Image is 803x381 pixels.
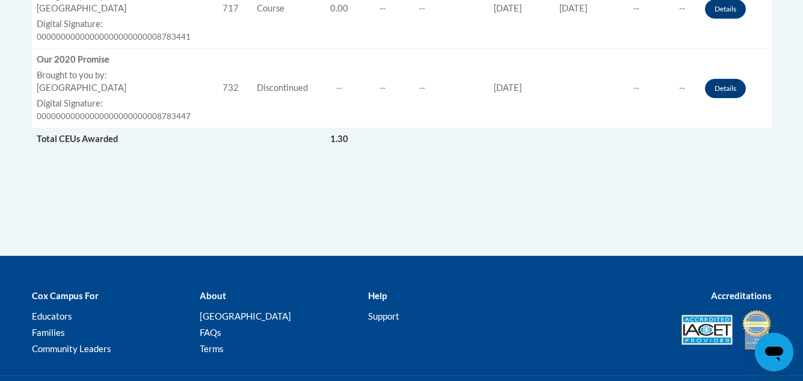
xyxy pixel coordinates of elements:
[37,111,191,121] span: 00000000000000000000000008783447
[32,311,72,321] a: Educators
[37,98,213,110] label: Digital Signature:
[200,290,226,301] b: About
[380,82,386,93] span: --
[37,54,213,66] div: Our 2020 Promise
[400,49,444,128] td: --
[705,79,746,98] a: Details button
[252,49,313,128] td: Discontinued
[37,134,118,144] span: Total CEUs Awarded
[200,327,221,338] a: FAQs
[37,82,126,93] span: [GEOGRAPHIC_DATA]
[313,128,365,150] td: 1.30
[37,69,213,82] label: Brought to you by:
[494,82,521,93] span: [DATE]
[32,327,65,338] a: Families
[32,343,111,354] a: Community Leaders
[218,49,252,128] td: 732
[559,3,587,13] span: [DATE]
[755,333,793,371] iframe: Button to launch messaging window, conversation in progress
[200,343,224,354] a: Terms
[681,315,733,345] img: Accredited IACET® Provider
[380,3,386,13] span: --
[742,309,772,351] img: IDA® Accredited
[494,3,521,13] span: [DATE]
[37,3,126,13] span: [GEOGRAPHIC_DATA]
[700,49,771,128] td: Actions
[368,311,399,321] a: Support
[37,18,213,31] label: Digital Signature:
[609,49,663,128] td: --
[37,32,191,42] span: 00000000000000000000000008783441
[663,49,700,128] td: --
[609,128,663,150] td: Actions
[200,311,291,321] a: [GEOGRAPHIC_DATA]
[32,290,99,301] b: Cox Campus For
[368,290,387,301] b: Help
[711,290,772,301] b: Accreditations
[318,2,360,15] div: 0.00
[318,82,360,94] div: --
